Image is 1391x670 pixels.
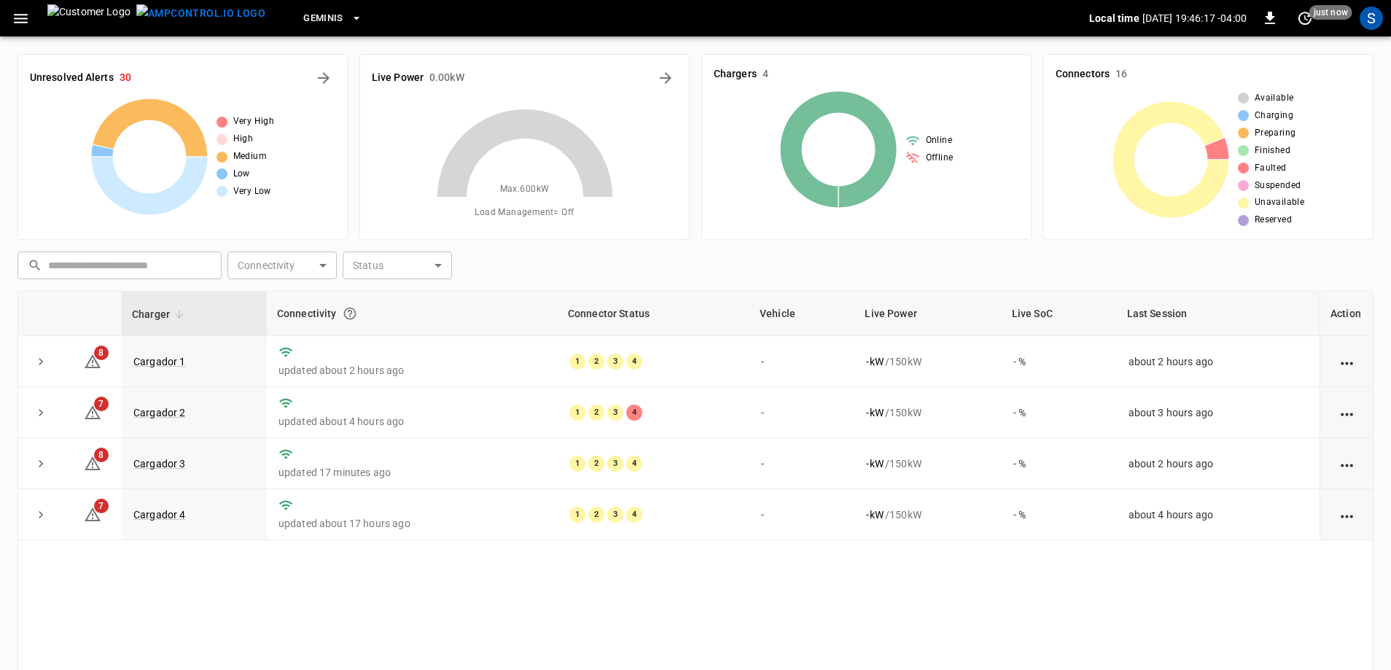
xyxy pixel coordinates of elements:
a: Cargador 4 [133,509,186,521]
td: - [749,387,854,438]
div: Connectivity [277,300,548,327]
p: updated about 2 hours ago [278,363,546,378]
span: Reserved [1255,213,1292,227]
th: Last Session [1117,292,1320,336]
div: 4 [626,405,642,421]
span: Load Management = Off [475,206,574,220]
span: Available [1255,91,1294,106]
span: Geminis [303,10,343,27]
td: - % [1002,336,1117,387]
a: Cargador 3 [133,458,186,470]
div: / 150 kW [866,405,989,420]
span: Charger [132,305,189,323]
td: about 2 hours ago [1117,336,1320,387]
span: just now [1309,5,1352,20]
a: 7 [84,405,101,417]
button: set refresh interval [1293,7,1317,30]
img: ampcontrol.io logo [136,4,265,23]
span: 7 [94,397,109,411]
span: Faulted [1255,161,1287,176]
h6: Connectors [1056,66,1110,82]
div: 2 [588,354,604,370]
div: 2 [588,507,604,523]
button: Geminis [297,4,368,33]
div: / 150 kW [866,507,989,522]
th: Connector Status [558,292,749,336]
h6: Unresolved Alerts [30,70,114,86]
a: Cargador 2 [133,407,186,418]
p: - kW [866,405,883,420]
button: expand row [30,504,52,526]
td: - [749,489,854,540]
div: 2 [588,405,604,421]
th: Vehicle [749,292,854,336]
span: Offline [926,151,954,165]
button: All Alerts [312,66,335,90]
a: 7 [84,508,101,520]
td: - % [1002,438,1117,489]
span: Online [926,133,952,148]
button: expand row [30,351,52,373]
h6: 16 [1115,66,1127,82]
div: 1 [569,354,585,370]
span: Low [233,167,250,182]
td: about 4 hours ago [1117,489,1320,540]
p: - kW [866,456,883,471]
span: Suspended [1255,179,1301,193]
button: expand row [30,402,52,424]
td: - % [1002,387,1117,438]
span: 8 [94,448,109,462]
td: - % [1002,489,1117,540]
span: Preparing [1255,126,1296,141]
div: 4 [626,456,642,472]
div: / 150 kW [866,354,989,369]
td: about 2 hours ago [1117,438,1320,489]
div: 1 [569,456,585,472]
h6: Chargers [714,66,757,82]
th: Live Power [854,292,1001,336]
p: updated 17 minutes ago [278,465,546,480]
h6: Live Power [372,70,424,86]
div: action cell options [1338,354,1356,369]
td: - [749,438,854,489]
span: 7 [94,499,109,513]
span: Finished [1255,144,1290,158]
span: Medium [233,149,267,164]
div: 1 [569,405,585,421]
button: Connection between the charger and our software. [337,300,363,327]
div: action cell options [1338,405,1356,420]
div: 1 [569,507,585,523]
div: 3 [607,507,623,523]
div: / 150 kW [866,456,989,471]
p: - kW [866,507,883,522]
div: action cell options [1338,456,1356,471]
td: - [749,336,854,387]
div: 2 [588,456,604,472]
button: Energy Overview [654,66,677,90]
img: Customer Logo [47,4,130,32]
span: Charging [1255,109,1293,123]
span: 8 [94,346,109,360]
h6: 30 [120,70,131,86]
div: 4 [626,507,642,523]
div: 3 [607,456,623,472]
p: - kW [866,354,883,369]
div: action cell options [1338,507,1356,522]
a: 8 [84,354,101,366]
p: Local time [1089,11,1139,26]
span: High [233,132,254,147]
a: Cargador 1 [133,356,186,367]
td: about 3 hours ago [1117,387,1320,438]
span: Unavailable [1255,195,1304,210]
a: 8 [84,457,101,469]
div: 3 [607,354,623,370]
th: Action [1320,292,1373,336]
span: Very High [233,114,275,129]
div: 4 [626,354,642,370]
p: [DATE] 19:46:17 -04:00 [1142,11,1247,26]
p: updated about 4 hours ago [278,414,546,429]
span: Max. 600 kW [500,182,550,197]
div: profile-icon [1360,7,1383,30]
p: updated about 17 hours ago [278,516,546,531]
th: Live SoC [1002,292,1117,336]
